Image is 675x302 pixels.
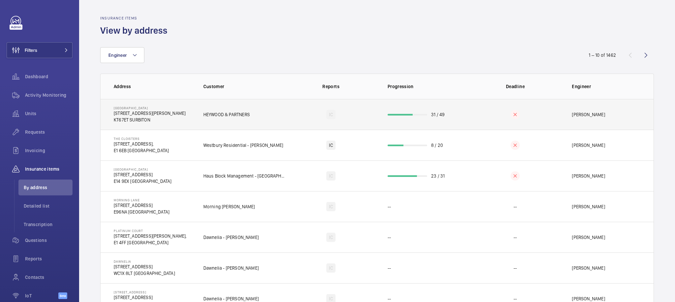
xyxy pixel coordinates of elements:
p: HEYWOOD & PARTNERS [203,111,250,118]
p: [PERSON_NAME] [572,234,605,241]
p: [STREET_ADDRESS][PERSON_NAME] [114,110,186,117]
p: -- [388,203,391,210]
span: Contacts [25,274,73,281]
span: Invoicing [25,147,73,154]
p: Dawnelia - [PERSON_NAME] [203,295,259,302]
p: Westbury Residential - [PERSON_NAME] [203,142,283,149]
p: -- [388,234,391,241]
p: [STREET_ADDRESS] [114,171,172,178]
p: E1 6EB [GEOGRAPHIC_DATA] [114,147,169,154]
p: [PERSON_NAME] [572,111,605,118]
span: Dashboard [25,73,73,80]
p: 31 / 49 [431,111,445,118]
p: Dawnelia - [PERSON_NAME] [203,234,259,241]
p: Morning Lane [114,198,169,202]
p: Progression [388,83,469,90]
p: Address [114,83,193,90]
h2: Insurance items [100,16,171,20]
p: -- [514,295,517,302]
h1: View by address [100,24,171,37]
span: IoT [25,292,58,299]
p: E96NA [GEOGRAPHIC_DATA] [114,209,169,215]
p: KT67ET SURBITON [114,117,186,123]
p: Deadline [474,83,557,90]
p: E14 9EX [GEOGRAPHIC_DATA] [114,178,172,185]
p: -- [514,234,517,241]
p: Dawnelia - [PERSON_NAME] [203,265,259,271]
p: [STREET_ADDRESS] [114,290,171,294]
p: [PERSON_NAME] [572,265,605,271]
span: Detailed list [24,203,73,209]
div: IC [326,233,335,242]
p: Engineer [572,83,640,90]
span: Transcription [24,221,73,228]
p: [PERSON_NAME] [572,203,605,210]
p: Dawnelia [114,259,175,263]
p: Haus Block Management - [GEOGRAPHIC_DATA] [203,173,285,179]
p: Customer [203,83,285,90]
p: WC1X 8LT [GEOGRAPHIC_DATA] [114,270,175,277]
span: Requests [25,129,73,135]
p: [STREET_ADDRESS] [114,294,171,301]
div: IC [326,141,335,150]
p: [GEOGRAPHIC_DATA] [114,106,186,110]
p: Morning [PERSON_NAME] [203,203,255,210]
p: [STREET_ADDRESS] [114,202,169,209]
p: 8 / 20 [431,142,443,149]
p: -- [388,295,391,302]
span: Insurance items [25,166,73,172]
button: Engineer [100,47,144,63]
span: Filters [25,47,37,53]
p: [PERSON_NAME] [572,173,605,179]
button: Filters [7,42,73,58]
div: IC [326,171,335,181]
div: IC [326,202,335,211]
p: -- [514,203,517,210]
p: Reports [289,83,372,90]
p: The Cloisters [114,137,169,141]
p: 23 / 31 [431,173,445,179]
span: Reports [25,255,73,262]
span: Units [25,110,73,117]
p: [PERSON_NAME] [572,142,605,149]
span: Engineer [108,52,127,58]
span: By address [24,184,73,191]
span: Questions [25,237,73,244]
p: Platinum Court [114,229,187,233]
p: E1 4FF [GEOGRAPHIC_DATA] [114,239,187,246]
p: [STREET_ADDRESS], [114,141,169,147]
div: IC [326,110,335,119]
span: Beta [58,292,67,299]
p: [GEOGRAPHIC_DATA] [114,167,172,171]
span: Activity Monitoring [25,92,73,98]
p: -- [514,265,517,271]
p: -- [388,265,391,271]
div: 1 – 10 of 1462 [589,52,616,58]
p: [PERSON_NAME] [572,295,605,302]
p: [STREET_ADDRESS][PERSON_NAME], [114,233,187,239]
p: [STREET_ADDRESS] [114,263,175,270]
div: IC [326,263,335,273]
